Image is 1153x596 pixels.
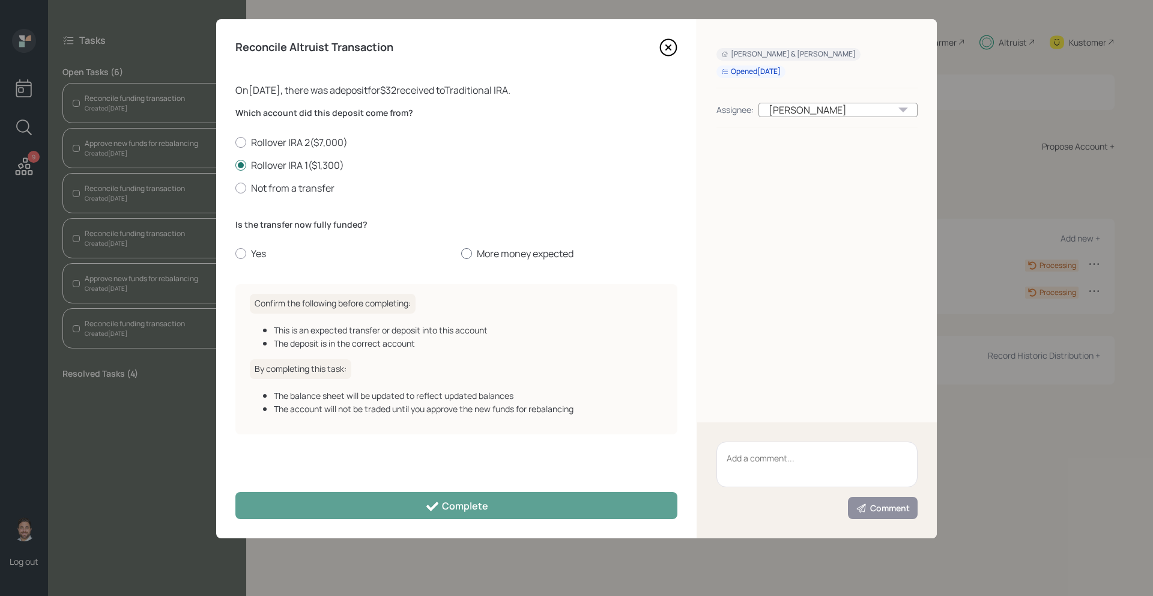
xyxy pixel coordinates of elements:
h6: By completing this task: [250,359,351,379]
div: Assignee: [716,103,754,116]
div: Opened [DATE] [721,67,781,77]
div: The balance sheet will be updated to reflect updated balances [274,389,663,402]
div: [PERSON_NAME] [758,103,918,117]
div: The account will not be traded until you approve the new funds for rebalancing [274,403,663,415]
label: Not from a transfer [235,181,677,195]
h4: Reconcile Altruist Transaction [235,41,393,54]
label: Yes [235,247,452,260]
div: On [DATE] , there was a deposit for $32 received to Traditional IRA . [235,83,677,97]
button: Complete [235,492,677,519]
div: Complete [425,499,488,514]
div: The deposit is in the correct account [274,337,663,350]
label: More money expected [461,247,677,260]
label: Rollover IRA 1 ( $1,300 ) [235,159,677,172]
div: This is an expected transfer or deposit into this account [274,324,663,336]
label: Which account did this deposit come from? [235,107,677,119]
button: Comment [848,497,918,519]
div: [PERSON_NAME] & [PERSON_NAME] [721,49,856,59]
label: Is the transfer now fully funded? [235,219,677,231]
label: Rollover IRA 2 ( $7,000 ) [235,136,677,149]
div: Comment [856,502,910,514]
h6: Confirm the following before completing: [250,294,416,314]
